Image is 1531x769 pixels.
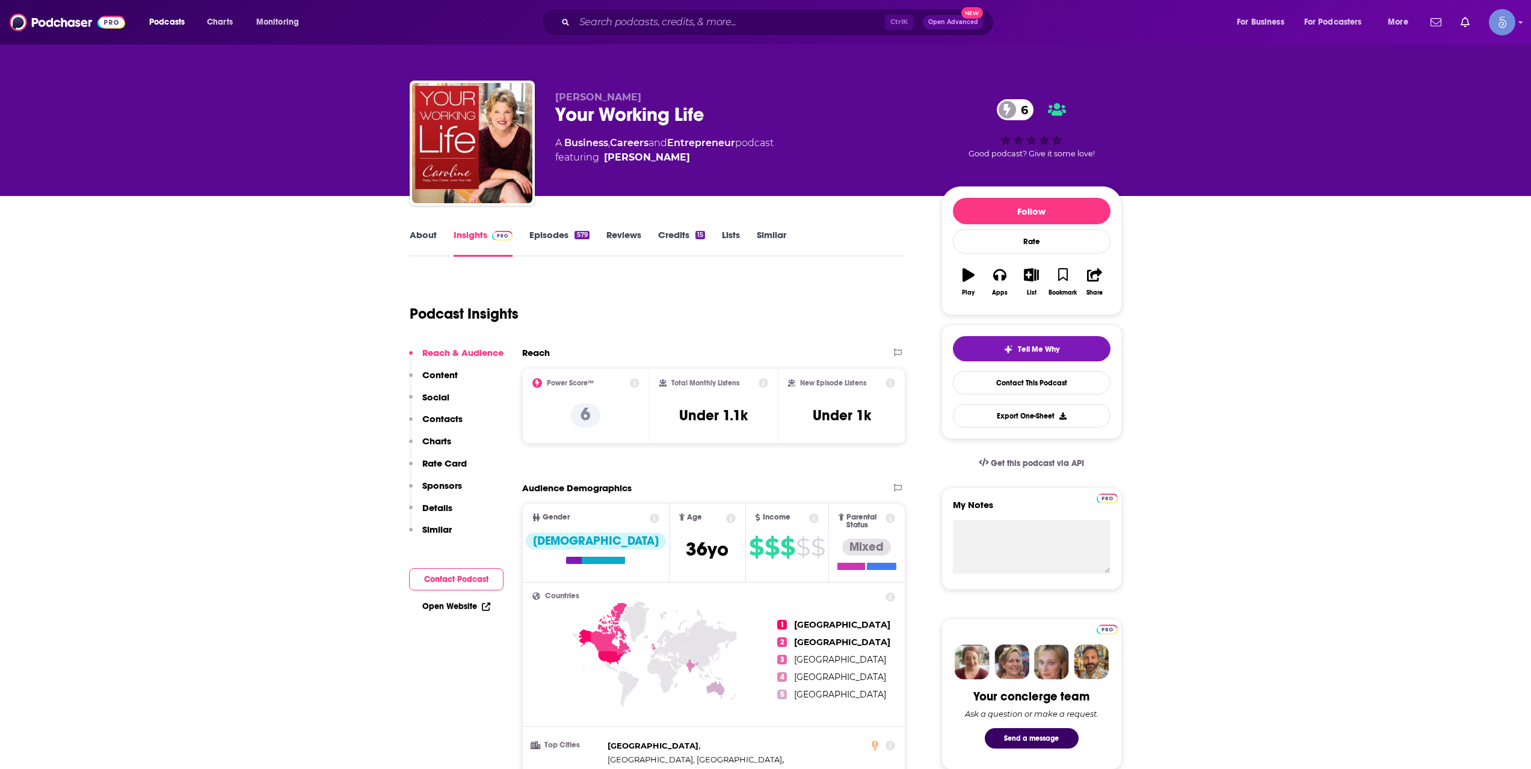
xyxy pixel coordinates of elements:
button: Sponsors [409,480,462,502]
div: Rate [953,229,1111,254]
button: open menu [1379,13,1423,32]
span: 6 [1009,99,1034,120]
a: Get this podcast via API [969,449,1094,478]
p: Rate Card [422,458,467,469]
a: Credits15 [658,229,705,257]
button: Apps [984,260,1015,304]
h3: Under 1.1k [679,406,748,424]
span: 4 [777,672,787,682]
img: Jules Profile [1034,645,1069,679]
a: Caroline Dowd-Higgins [604,150,690,165]
p: Reach & Audience [422,347,504,358]
a: Business [564,137,608,149]
div: Your concierge team [973,689,1089,704]
a: InsightsPodchaser Pro [454,229,513,257]
img: Podchaser Pro [1097,494,1118,503]
span: $ [811,538,825,557]
a: Entrepreneur [667,137,735,149]
span: [GEOGRAPHIC_DATA] [794,672,886,682]
span: $ [765,538,779,557]
label: My Notes [953,499,1111,520]
button: Play [953,260,984,304]
span: [GEOGRAPHIC_DATA] [794,619,890,630]
span: Charts [207,14,233,31]
img: Podchaser Pro [492,231,513,241]
span: [GEOGRAPHIC_DATA] [794,637,890,648]
button: Export One-Sheet [953,404,1111,427]
p: Details [422,502,452,513]
div: [DEMOGRAPHIC_DATA] [526,533,666,550]
a: Show notifications dropdown [1426,12,1446,32]
button: Follow [953,198,1111,224]
a: Charts [199,13,240,32]
span: 5 [777,690,787,699]
a: Lists [722,229,740,257]
p: Content [422,369,458,381]
a: Show notifications dropdown [1456,12,1474,32]
img: Sydney Profile [955,645,990,679]
p: Charts [422,435,451,447]
a: Pro website [1097,623,1118,634]
span: [GEOGRAPHIC_DATA] [794,654,886,665]
h3: Under 1k [813,406,871,424]
h2: Audience Demographics [522,482,632,494]
span: featuring [555,150,774,165]
span: 2 [777,637,787,647]
a: Pro website [1097,492,1118,503]
span: Monitoring [256,14,299,31]
img: Barbara Profile [994,645,1029,679]
h2: New Episode Listens [800,379,866,387]
span: [GEOGRAPHIC_DATA], [GEOGRAPHIC_DATA] [608,755,782,764]
span: , [608,753,784,767]
span: [GEOGRAPHIC_DATA] [608,741,698,750]
div: 579 [575,231,589,239]
span: 3 [777,655,787,664]
span: Open Advanced [928,19,978,25]
p: Social [422,391,449,403]
button: Bookmark [1047,260,1079,304]
img: Your Working Life [412,83,532,203]
div: Mixed [842,539,891,556]
p: Similar [422,524,452,535]
span: 36 yo [686,538,729,561]
a: Contact This Podcast [953,371,1111,394]
button: Contact Podcast [409,568,504,590]
button: open menu [1296,13,1379,32]
a: Similar [757,229,786,257]
div: 6Good podcast? Give it some love! [941,91,1122,166]
button: Details [409,502,452,524]
div: Ask a question or make a request. [965,709,1098,718]
span: Countries [545,592,579,600]
span: Good podcast? Give it some love! [969,149,1095,158]
a: Episodes579 [529,229,589,257]
button: Contacts [409,413,463,435]
button: Social [409,391,449,414]
button: open menu [1228,13,1299,32]
img: Jon Profile [1074,645,1109,679]
button: Similar [409,524,452,546]
button: tell me why sparkleTell Me Why [953,336,1111,361]
img: Podchaser - Follow, Share and Rate Podcasts [10,11,125,34]
span: Ctrl K [885,14,913,30]
span: Tell Me Why [1018,345,1059,354]
a: 6 [997,99,1034,120]
span: , [608,137,610,149]
a: Careers [610,137,648,149]
span: , [608,739,700,753]
div: Play [962,289,975,296]
span: $ [749,538,763,557]
p: 6 [571,403,600,427]
button: Content [409,369,458,391]
span: New [961,7,983,19]
div: Bookmark [1049,289,1077,296]
span: For Business [1237,14,1284,31]
div: 15 [695,231,705,239]
span: Gender [543,513,570,521]
button: Rate Card [409,458,467,480]
img: Podchaser Pro [1097,625,1118,634]
h2: Power Score™ [547,379,594,387]
div: Search podcasts, credits, & more... [553,8,1005,36]
button: Reach & Audience [409,347,504,369]
div: Share [1086,289,1103,296]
